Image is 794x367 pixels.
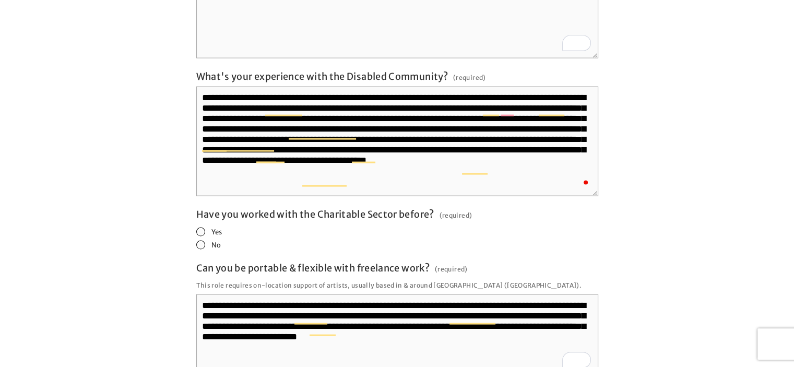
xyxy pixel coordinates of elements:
[196,278,598,292] p: This role requires on-location support of artists, usually based in & around [GEOGRAPHIC_DATA] ([...
[211,228,222,236] span: Yes
[196,87,598,196] textarea: To enrich screen reader interactions, please activate Accessibility in Grammarly extension settings
[211,241,221,250] span: No
[453,70,486,85] span: (required)
[435,262,468,276] span: (required)
[440,208,472,222] span: (required)
[196,262,430,274] span: Can you be portable & flexible with freelance work?
[196,208,434,220] span: Have you worked with the Charitable Sector before?
[196,70,448,82] span: What's your experience with the Disabled Community?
